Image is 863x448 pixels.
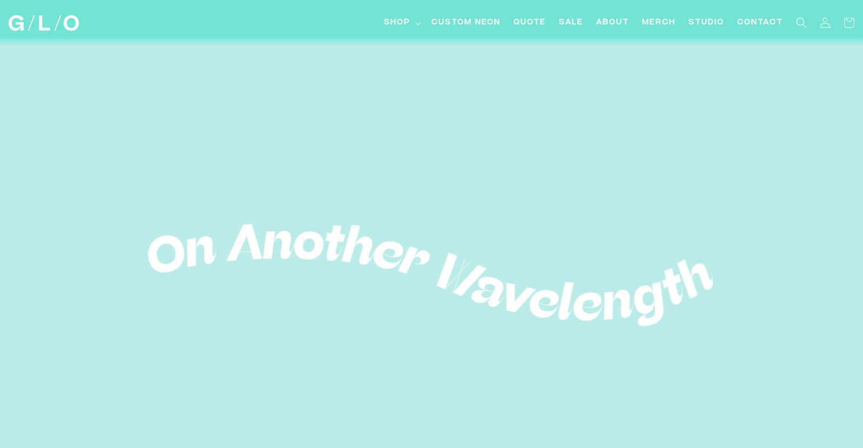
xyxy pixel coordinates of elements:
span: SALE [559,17,583,29]
a: GLO Studio [4,11,83,35]
span: About [596,17,629,29]
a: Merch [636,11,682,35]
a: Custom Neon [425,11,507,35]
summary: Search [790,11,813,35]
a: About [590,11,636,35]
summary: Shop [377,11,425,35]
span: Shop [384,17,410,29]
a: Quote [507,11,552,35]
span: Merch [642,17,676,29]
span: Quote [514,17,546,29]
span: Custom Neon [431,17,501,29]
a: Contact [731,11,790,35]
a: SALE [552,11,590,35]
a: Studio [682,11,731,35]
img: GLO Studio [9,15,79,31]
span: Contact [737,17,783,29]
span: Studio [689,17,724,29]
